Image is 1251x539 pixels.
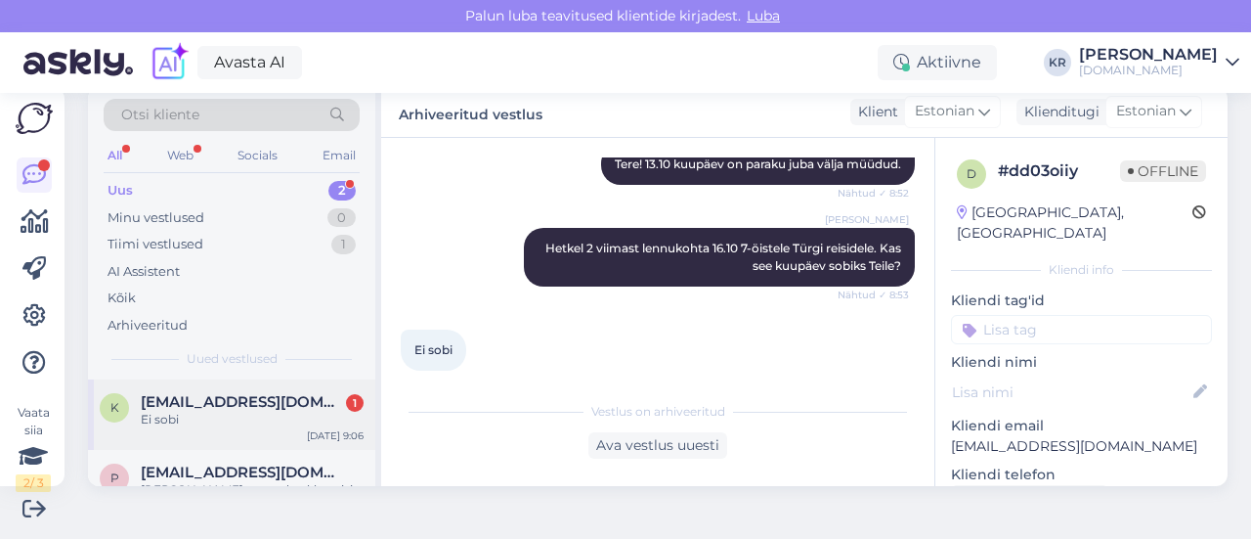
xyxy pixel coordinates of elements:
[328,181,356,201] div: 2
[187,350,278,368] span: Uued vestlused
[951,315,1212,344] input: Lisa tag
[951,436,1212,457] p: [EMAIL_ADDRESS][DOMAIN_NAME]
[915,101,974,122] span: Estonian
[1079,47,1218,63] div: [PERSON_NAME]
[197,46,302,79] a: Avasta AI
[16,103,53,134] img: Askly Logo
[836,186,909,201] span: Nähtud ✓ 8:52
[108,289,136,308] div: Kõik
[952,382,1189,403] input: Lisa nimi
[104,143,126,168] div: All
[951,352,1212,373] p: Kliendi nimi
[110,400,119,415] span: k
[121,105,199,125] span: Otsi kliente
[545,241,904,273] span: Hetkel 2 viimast lennukohta 16.10 7-öistele Türgi reisidele. Kas see kuupäev sobiks Teile?
[951,291,1212,311] p: Kliendi tag'id
[951,465,1212,485] p: Kliendi telefon
[141,411,364,428] div: Ei sobi
[346,394,364,412] div: 1
[588,432,727,459] div: Ava vestlus uuesti
[957,202,1192,244] div: [GEOGRAPHIC_DATA], [GEOGRAPHIC_DATA]
[1079,63,1218,78] div: [DOMAIN_NAME]
[141,481,364,517] div: [PERSON_NAME] saanud pakkumisi tänaseks eri hotellide kohta kyll, kuid kuna meil võimalik olla ko...
[108,262,180,282] div: AI Assistent
[615,157,901,171] span: Tere! 13.10 kuupäev on paraku juba välja müüdud.
[163,143,197,168] div: Web
[141,393,344,411] span: kertuojamae@gmail.com
[836,288,909,302] span: Nähtud ✓ 8:53
[149,42,190,83] img: explore-ai
[110,471,119,485] span: P
[108,208,204,228] div: Minu vestlused
[951,485,1108,512] div: Küsi telefoninumbrit
[1120,160,1206,182] span: Offline
[108,235,203,254] div: Tiimi vestlused
[16,474,51,492] div: 2 / 3
[16,404,51,492] div: Vaata siia
[1016,102,1100,122] div: Klienditugi
[399,99,542,125] label: Arhiveeritud vestlus
[141,464,344,481] span: Piret.trei@mail.ee
[825,212,909,227] span: [PERSON_NAME]
[1116,101,1176,122] span: Estonian
[1079,47,1239,78] a: [PERSON_NAME][DOMAIN_NAME]
[331,235,356,254] div: 1
[591,403,725,421] span: Vestlus on arhiveeritud
[307,428,364,443] div: [DATE] 9:06
[967,166,976,181] span: d
[951,416,1212,436] p: Kliendi email
[414,342,453,357] span: Ei sobi
[951,261,1212,279] div: Kliendi info
[327,208,356,228] div: 0
[319,143,360,168] div: Email
[1044,49,1071,76] div: KR
[850,102,898,122] div: Klient
[108,181,133,201] div: Uus
[998,159,1120,183] div: # dd03oiiy
[878,45,997,80] div: Aktiivne
[108,316,188,336] div: Arhiveeritud
[407,372,480,386] span: 9:06
[234,143,281,168] div: Socials
[741,7,786,24] span: Luba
